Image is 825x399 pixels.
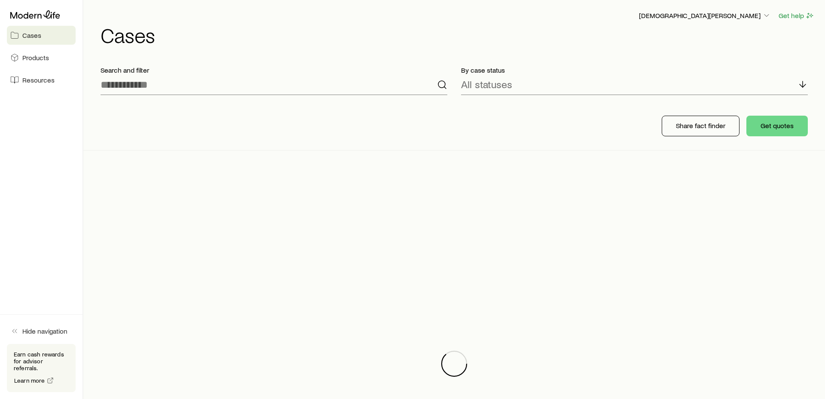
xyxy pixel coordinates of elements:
div: Earn cash rewards for advisor referrals.Learn more [7,344,76,392]
span: Hide navigation [22,327,67,335]
span: Resources [22,76,55,84]
p: [DEMOGRAPHIC_DATA][PERSON_NAME] [639,11,771,20]
p: By case status [461,66,808,74]
button: Get help [778,11,815,21]
p: Search and filter [101,66,447,74]
p: Share fact finder [676,121,725,130]
h1: Cases [101,25,815,45]
button: Get quotes [746,116,808,136]
button: [DEMOGRAPHIC_DATA][PERSON_NAME] [639,11,771,21]
p: Earn cash rewards for advisor referrals. [14,351,69,371]
a: Cases [7,26,76,45]
p: All statuses [461,78,512,90]
a: Products [7,48,76,67]
a: Resources [7,71,76,89]
button: Share fact finder [662,116,739,136]
span: Cases [22,31,41,40]
button: Hide navigation [7,322,76,341]
span: Learn more [14,378,45,384]
span: Products [22,53,49,62]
